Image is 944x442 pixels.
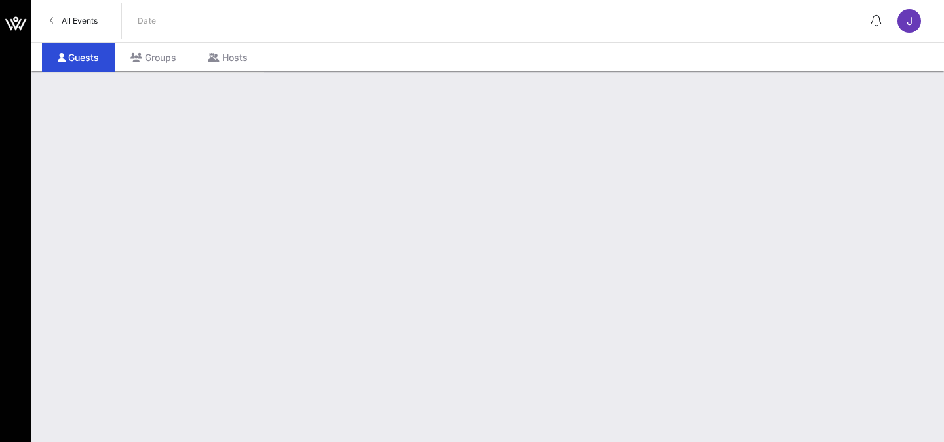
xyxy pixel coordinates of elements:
[138,14,157,28] p: Date
[192,43,264,72] div: Hosts
[897,9,921,33] div: J
[42,10,106,31] a: All Events
[62,16,98,26] span: All Events
[115,43,192,72] div: Groups
[907,14,913,28] span: J
[42,43,115,72] div: Guests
